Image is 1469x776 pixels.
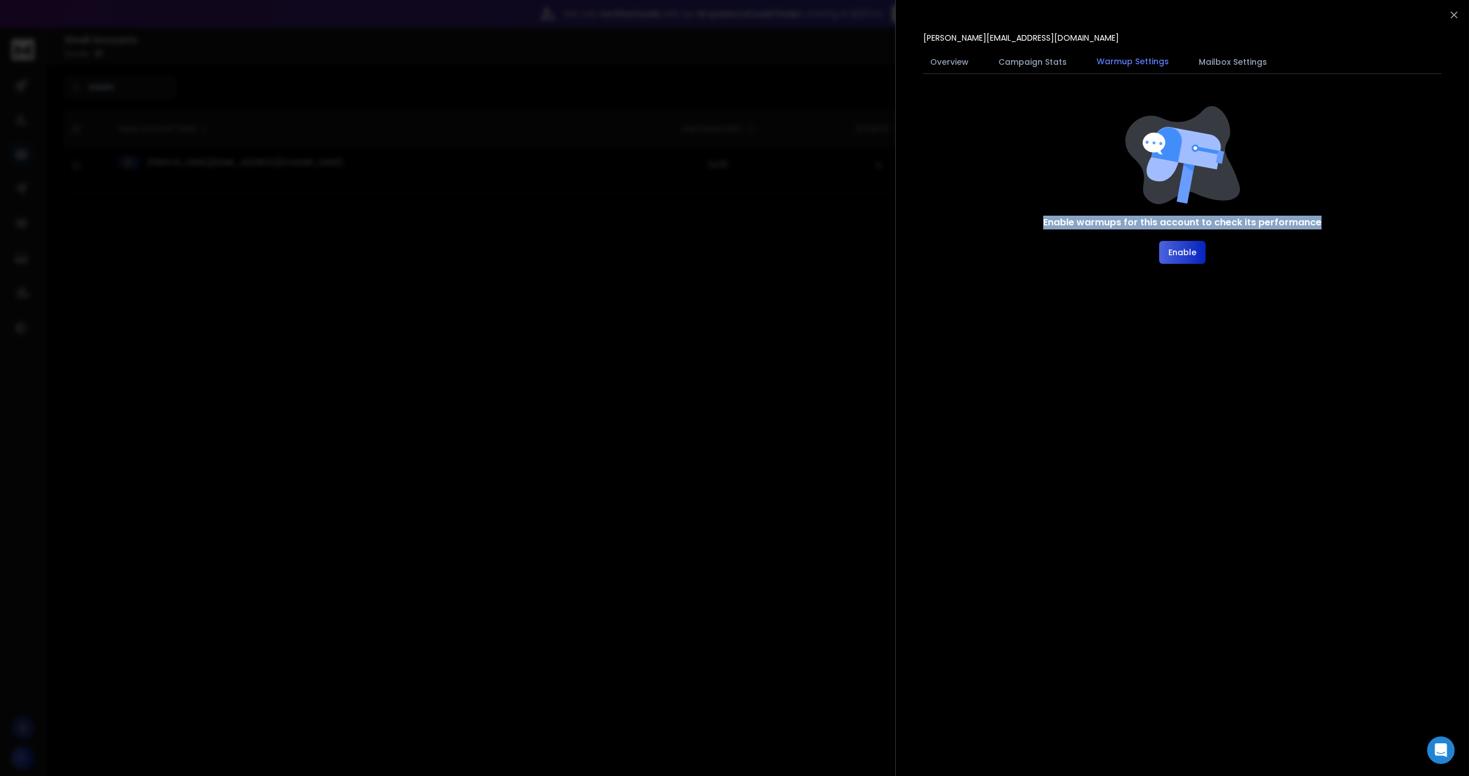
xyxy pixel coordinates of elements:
div: Open Intercom Messenger [1427,736,1455,764]
button: Enable [1159,241,1206,264]
button: Overview [923,49,976,75]
button: Mailbox Settings [1192,49,1274,75]
button: Warmup Settings [1090,49,1176,75]
h1: Enable warmups for this account to check its performance [1043,216,1322,229]
p: [PERSON_NAME][EMAIL_ADDRESS][DOMAIN_NAME] [923,32,1119,44]
img: image [1125,106,1240,204]
button: Campaign Stats [992,49,1074,75]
